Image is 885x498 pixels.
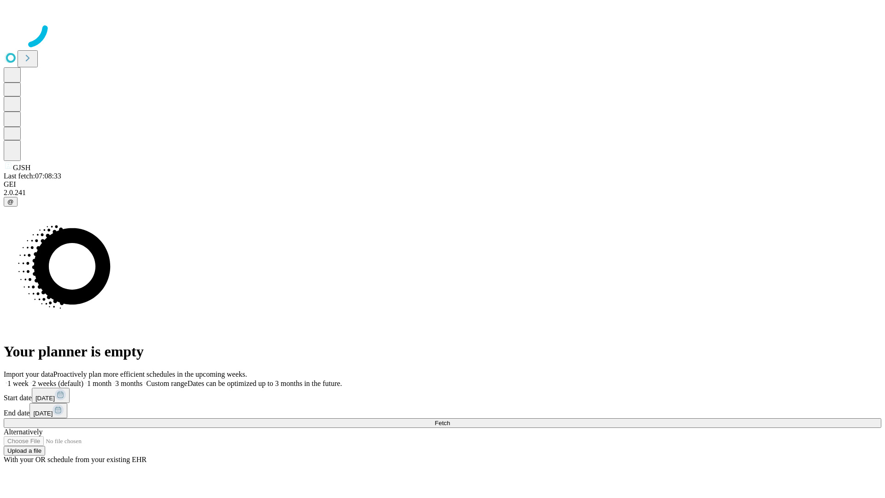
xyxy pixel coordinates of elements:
[32,388,70,403] button: [DATE]
[115,379,142,387] span: 3 months
[7,198,14,205] span: @
[146,379,187,387] span: Custom range
[53,370,247,378] span: Proactively plan more efficient schedules in the upcoming weeks.
[7,379,29,387] span: 1 week
[4,428,42,436] span: Alternatively
[4,388,881,403] div: Start date
[4,446,45,456] button: Upload a file
[435,420,450,427] span: Fetch
[35,395,55,402] span: [DATE]
[87,379,112,387] span: 1 month
[4,456,147,463] span: With your OR schedule from your existing EHR
[4,418,881,428] button: Fetch
[4,370,53,378] span: Import your data
[4,403,881,418] div: End date
[4,343,881,360] h1: Your planner is empty
[4,197,18,207] button: @
[188,379,342,387] span: Dates can be optimized up to 3 months in the future.
[33,410,53,417] span: [DATE]
[32,379,83,387] span: 2 weeks (default)
[4,172,61,180] span: Last fetch: 07:08:33
[29,403,67,418] button: [DATE]
[13,164,30,172] span: GJSH
[4,189,881,197] div: 2.0.241
[4,180,881,189] div: GEI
